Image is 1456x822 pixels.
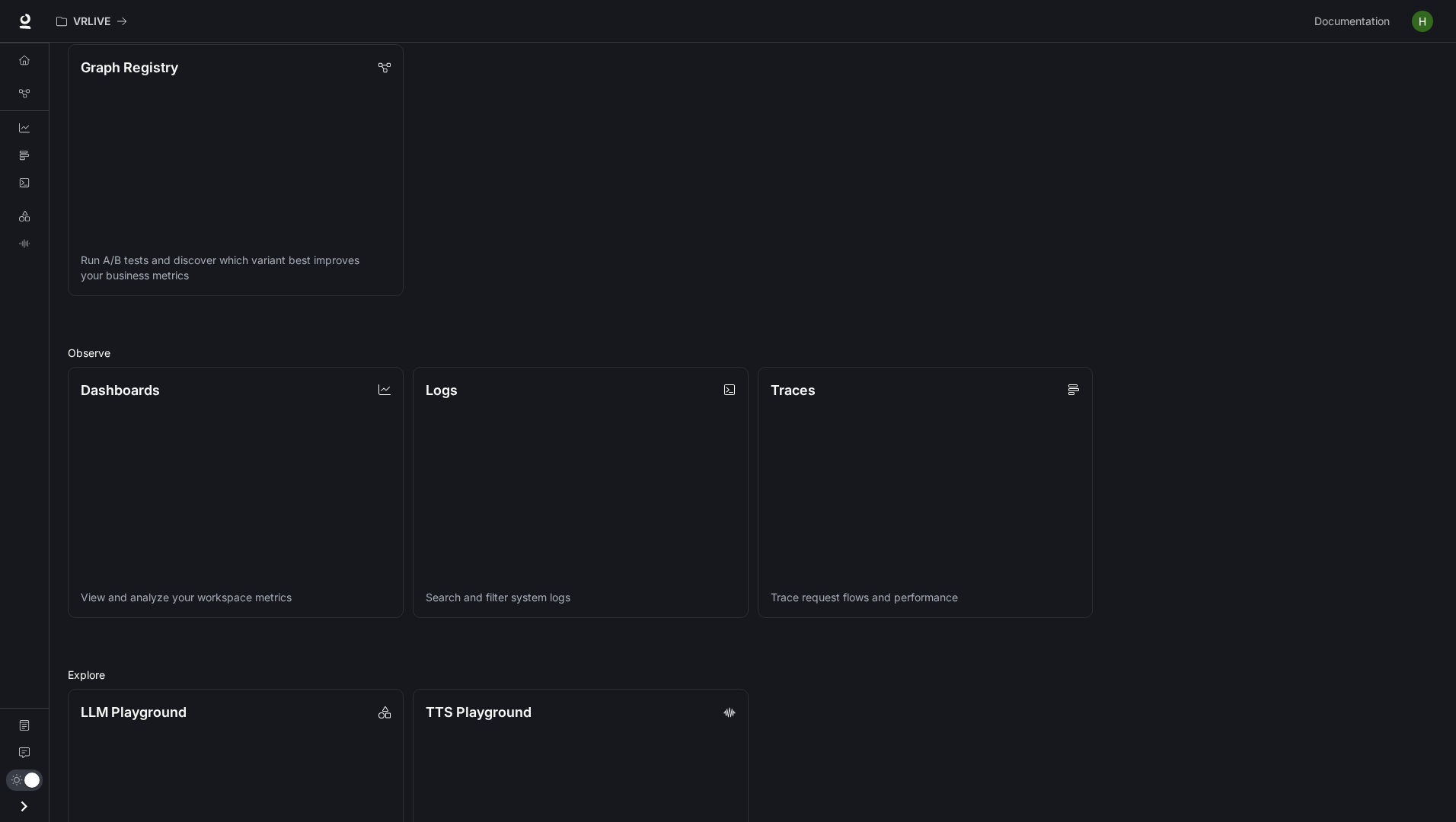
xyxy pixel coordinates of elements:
[6,116,43,140] a: Dashboards
[1412,11,1433,32] img: User avatar
[771,380,816,400] p: Traces
[1407,6,1438,37] button: User avatar
[24,771,40,788] span: Dark mode toggle
[771,590,1081,605] p: Trace request flows and performance
[81,590,391,605] p: View and analyze your workspace metrics
[6,81,43,106] a: Graph Registry
[1314,12,1390,31] span: Documentation
[758,367,1094,619] a: TracesTrace request flows and performance
[6,143,43,167] a: Traces
[68,44,404,296] a: Graph RegistryRun A/B tests and discover which variant best improves your business metrics
[426,702,532,722] p: TTS Playground
[426,590,736,605] p: Search and filter system logs
[6,48,43,72] a: Overview
[413,367,749,619] a: LogsSearch and filter system logs
[81,702,187,722] p: LLM Playground
[68,367,404,619] a: DashboardsView and analyze your workspace metrics
[68,345,1438,361] h2: Observe
[7,791,41,822] button: Open drawer
[81,57,178,78] p: Graph Registry
[73,15,110,28] p: VRLIVE
[68,667,1438,683] h2: Explore
[6,231,43,256] a: TTS Playground
[6,713,43,738] a: Documentation
[6,204,43,228] a: LLM Playground
[81,253,391,283] p: Run A/B tests and discover which variant best improves your business metrics
[426,380,458,400] p: Logs
[49,6,134,37] button: All workspaces
[1308,6,1401,37] a: Documentation
[6,741,43,765] a: Feedback
[6,170,43,195] a: Logs
[81,380,160,400] p: Dashboards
